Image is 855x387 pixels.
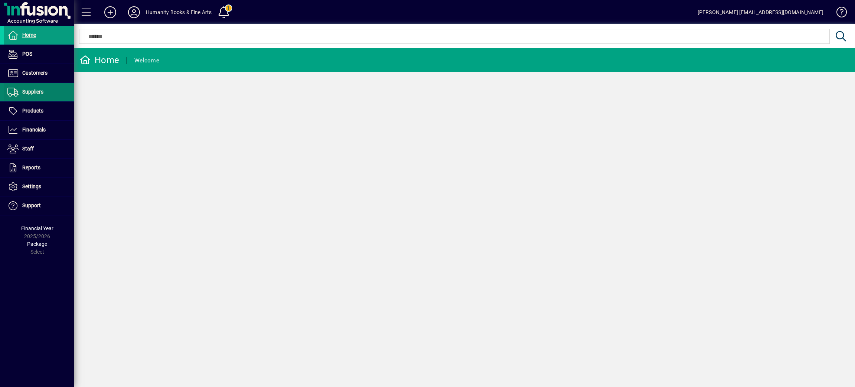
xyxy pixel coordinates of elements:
a: Staff [4,140,74,158]
div: Humanity Books & Fine Arts [146,6,212,18]
a: Settings [4,178,74,196]
a: Knowledge Base [831,1,846,26]
span: Settings [22,183,41,189]
span: Products [22,108,43,114]
span: Staff [22,146,34,152]
a: Financials [4,121,74,139]
button: Add [98,6,122,19]
span: Home [22,32,36,38]
span: Customers [22,70,47,76]
span: Reports [22,165,40,170]
a: Reports [4,159,74,177]
span: Support [22,202,41,208]
a: Suppliers [4,83,74,101]
span: Financials [22,127,46,133]
a: Support [4,196,74,215]
div: Home [80,54,119,66]
a: POS [4,45,74,64]
a: Products [4,102,74,120]
a: Customers [4,64,74,82]
span: Suppliers [22,89,43,95]
div: Welcome [134,55,159,66]
span: POS [22,51,32,57]
button: Profile [122,6,146,19]
span: Financial Year [21,225,53,231]
span: Package [27,241,47,247]
div: [PERSON_NAME] [EMAIL_ADDRESS][DOMAIN_NAME] [698,6,823,18]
